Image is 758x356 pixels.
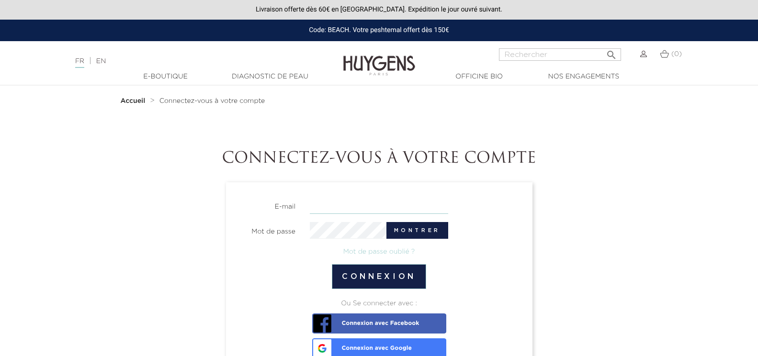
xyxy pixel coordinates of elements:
[70,56,309,67] div: |
[226,197,303,212] label: E-mail
[159,98,265,104] span: Connectez-vous à votre compte
[386,222,448,239] button: Montrer
[315,338,412,352] span: Connexion avec Google
[332,264,426,289] button: Connexion
[606,46,617,58] i: 
[121,98,146,104] strong: Accueil
[536,72,632,82] a: Nos engagements
[312,313,446,334] a: Connexion avec Facebook
[75,58,84,68] a: FR
[121,97,147,105] a: Accueil
[234,299,525,309] div: Ou Se connecter avec :
[159,97,265,105] a: Connectez-vous à votre compte
[499,48,621,61] input: Rechercher
[96,58,106,65] a: EN
[343,40,415,77] img: Huygens
[222,72,318,82] a: Diagnostic de peau
[603,45,620,58] button: 
[118,72,214,82] a: E-Boutique
[431,72,527,82] a: Officine Bio
[226,222,303,237] label: Mot de passe
[343,248,415,255] a: Mot de passe oublié ?
[671,51,682,57] span: (0)
[113,150,645,168] h1: Connectez-vous à votre compte
[315,313,419,327] span: Connexion avec Facebook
